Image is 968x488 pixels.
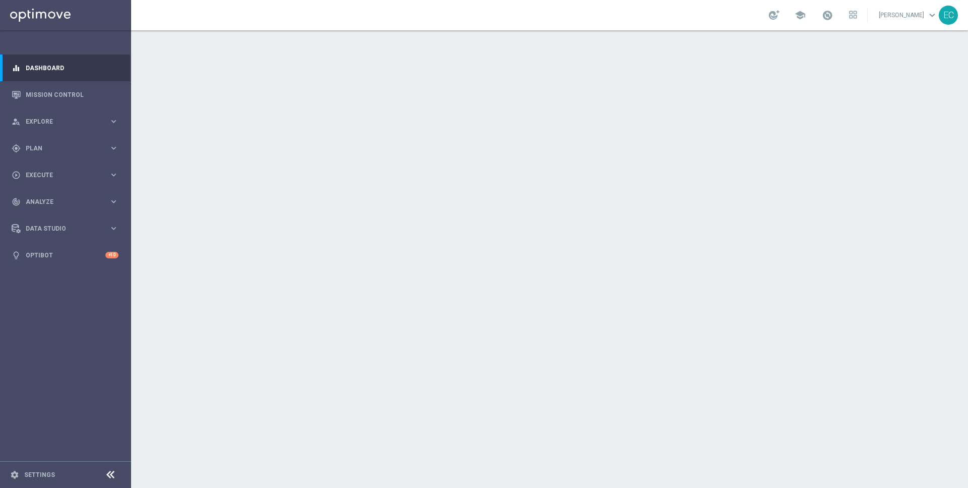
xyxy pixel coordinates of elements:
[26,55,118,81] a: Dashboard
[878,8,939,23] a: [PERSON_NAME]keyboard_arrow_down
[24,472,55,478] a: Settings
[12,197,109,206] div: Analyze
[109,170,118,180] i: keyboard_arrow_right
[26,226,109,232] span: Data Studio
[12,117,109,126] div: Explore
[26,81,118,108] a: Mission Control
[12,81,118,108] div: Mission Control
[26,119,109,125] span: Explore
[26,172,109,178] span: Execute
[939,6,958,25] div: EC
[12,251,21,260] i: lightbulb
[12,64,21,73] i: equalizer
[12,197,21,206] i: track_changes
[11,171,119,179] button: play_circle_outline Execute keyboard_arrow_right
[12,171,21,180] i: play_circle_outline
[109,224,118,233] i: keyboard_arrow_right
[12,224,109,233] div: Data Studio
[26,242,105,268] a: Optibot
[11,64,119,72] button: equalizer Dashboard
[12,171,109,180] div: Execute
[11,91,119,99] button: Mission Control
[12,55,118,81] div: Dashboard
[109,143,118,153] i: keyboard_arrow_right
[795,10,806,21] span: school
[11,225,119,233] button: Data Studio keyboard_arrow_right
[109,197,118,206] i: keyboard_arrow_right
[11,144,119,152] button: gps_fixed Plan keyboard_arrow_right
[105,252,118,258] div: +10
[26,199,109,205] span: Analyze
[26,145,109,151] span: Plan
[927,10,938,21] span: keyboard_arrow_down
[12,144,21,153] i: gps_fixed
[12,117,21,126] i: person_search
[10,470,19,479] i: settings
[11,251,119,259] button: lightbulb Optibot +10
[11,118,119,126] button: person_search Explore keyboard_arrow_right
[12,242,118,268] div: Optibot
[109,117,118,126] i: keyboard_arrow_right
[11,198,119,206] button: track_changes Analyze keyboard_arrow_right
[12,144,109,153] div: Plan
